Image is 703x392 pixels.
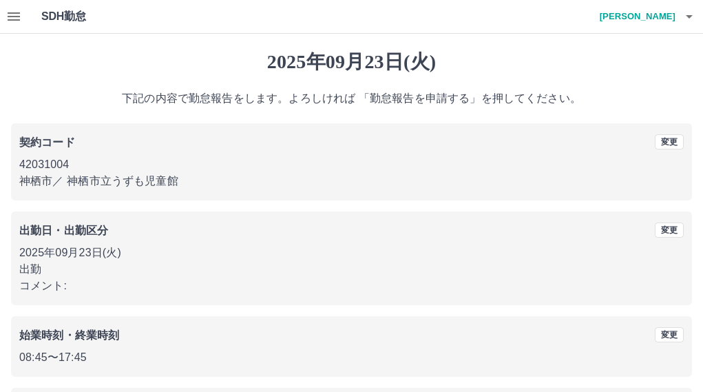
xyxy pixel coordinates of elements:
[655,327,684,342] button: 変更
[19,261,684,278] p: 出勤
[19,156,684,173] p: 42031004
[11,90,692,107] p: 下記の内容で勤怠報告をします。よろしければ 「勤怠報告を申請する」を押してください。
[655,134,684,149] button: 変更
[19,329,119,341] b: 始業時刻・終業時刻
[11,50,692,74] h1: 2025年09月23日(火)
[19,245,684,261] p: 2025年09月23日(火)
[19,173,684,189] p: 神栖市 ／ 神栖市立うずも児童館
[19,225,108,236] b: 出勤日・出勤区分
[19,278,684,294] p: コメント:
[19,136,75,148] b: 契約コード
[19,349,684,366] p: 08:45 〜 17:45
[655,223,684,238] button: 変更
